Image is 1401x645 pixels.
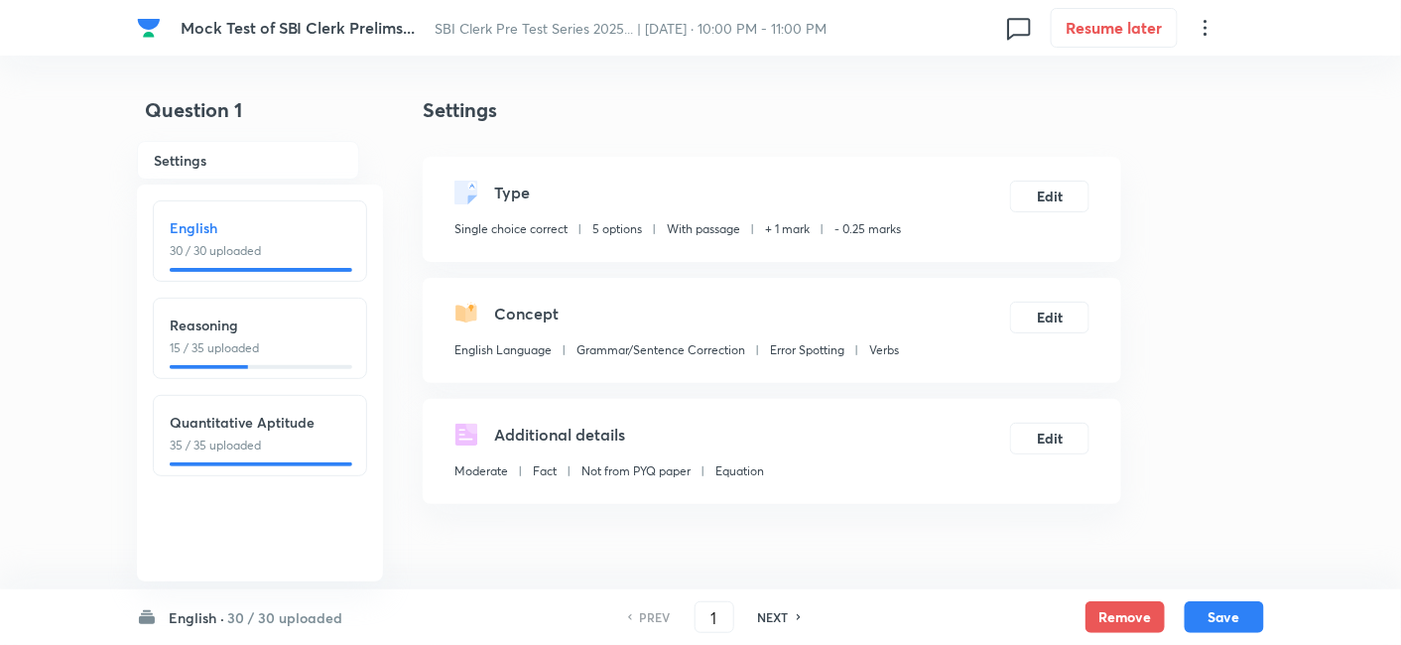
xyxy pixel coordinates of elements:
[581,462,691,480] p: Not from PYQ paper
[170,217,350,238] h6: English
[227,607,342,628] h6: 30 / 30 uploaded
[454,181,478,204] img: questionType.svg
[1010,302,1089,333] button: Edit
[181,17,416,38] span: Mock Test of SBI Clerk Prelims...
[758,608,789,626] h6: NEXT
[454,220,568,238] p: Single choice correct
[423,583,1121,613] h4: In English
[137,141,359,180] h6: Settings
[1051,8,1178,48] button: Resume later
[770,341,844,359] p: Error Spotting
[423,95,1121,125] h4: Settings
[1010,423,1089,454] button: Edit
[454,423,478,447] img: questionDetails.svg
[170,315,350,335] h6: Reasoning
[137,16,161,40] img: Company Logo
[494,302,559,325] h5: Concept
[494,423,625,447] h5: Additional details
[1085,601,1165,633] button: Remove
[592,220,642,238] p: 5 options
[170,242,350,260] p: 30 / 30 uploaded
[169,607,224,628] h6: English ·
[576,341,745,359] p: Grammar/Sentence Correction
[137,95,359,141] h4: Question 1
[640,608,671,626] h6: PREV
[170,412,350,433] h6: Quantitative Aptitude
[137,180,359,216] h6: English
[170,437,350,454] p: 35 / 35 uploaded
[667,220,740,238] p: With passage
[1010,181,1089,212] button: Edit
[533,462,557,480] p: Fact
[170,339,350,357] p: 15 / 35 uploaded
[834,220,901,238] p: - 0.25 marks
[869,341,899,359] p: Verbs
[454,341,552,359] p: English Language
[715,462,764,480] p: Equation
[454,302,478,325] img: questionConcept.svg
[137,16,165,40] a: Company Logo
[765,220,810,238] p: + 1 mark
[454,462,508,480] p: Moderate
[436,19,828,38] span: SBI Clerk Pre Test Series 2025... | [DATE] · 10:00 PM - 11:00 PM
[1185,601,1264,633] button: Save
[494,181,530,204] h5: Type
